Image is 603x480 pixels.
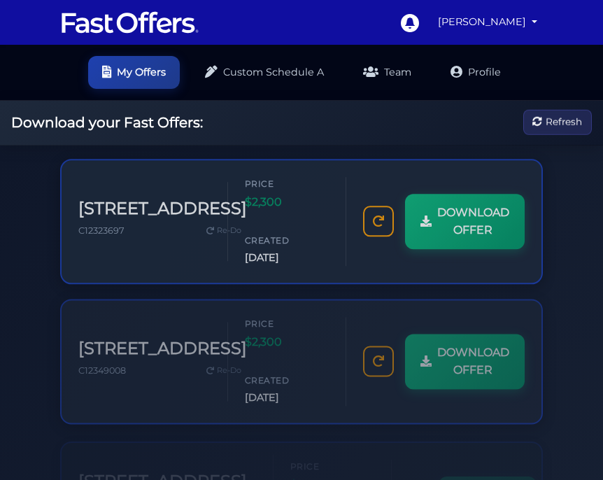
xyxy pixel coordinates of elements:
[405,192,525,247] a: DOWNLOAD OFFER
[245,232,329,245] span: Created
[405,328,525,383] a: DOWNLOAD OFFER
[191,56,338,89] a: Custom Schedule A
[88,56,180,89] a: My Offers
[437,202,509,237] span: DOWNLOAD OFFER
[245,368,329,381] span: Created
[201,220,247,238] a: Re-Do
[245,248,329,264] span: [DATE]
[217,223,241,235] span: Re-Do
[245,191,329,209] span: $2,300
[437,338,509,374] span: DOWNLOAD OFFER
[11,114,203,131] h2: Download your Fast Offers:
[245,327,329,346] span: $2,300
[437,56,515,89] a: Profile
[546,115,582,130] span: Refresh
[78,333,247,353] h3: [STREET_ADDRESS]
[290,448,374,461] span: Price
[245,384,329,400] span: [DATE]
[78,223,125,234] span: C12323697
[523,110,592,136] button: Refresh
[432,8,543,36] a: [PERSON_NAME]
[201,356,247,374] a: Re-Do
[349,56,425,89] a: Team
[217,359,241,372] span: Re-Do
[245,311,329,325] span: Price
[245,175,329,188] span: Price
[78,360,126,370] span: C12349008
[78,197,247,217] h3: [STREET_ADDRESS]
